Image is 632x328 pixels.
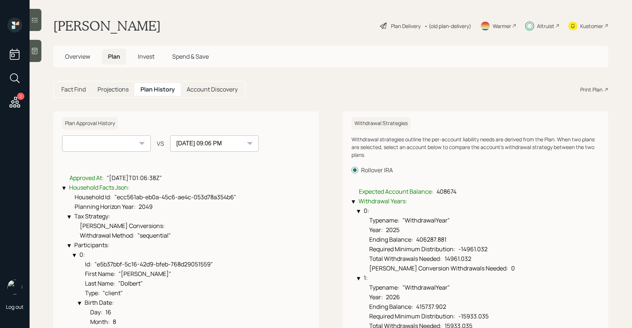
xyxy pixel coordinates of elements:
[369,226,383,234] span: Year :
[107,174,162,182] span: "[DATE]T01:06:38Z"
[140,86,175,93] h5: Plan History
[402,283,450,291] span: "WithdrawalYear"
[77,302,82,305] div: ▶
[69,174,104,182] span: Approved At :
[98,86,129,93] h5: Projections
[356,277,361,280] div: ▶
[369,293,383,301] span: Year :
[391,22,421,30] div: Plan Delivery
[90,308,102,316] span: Day :
[416,303,446,311] span: 415737.902
[65,52,90,61] span: Overview
[85,260,92,268] span: Id :
[95,260,213,268] span: "e5b37bbf-5c16-42d9-bfeb-768d29051559"
[85,298,114,307] span: Birth Date :
[108,52,120,61] span: Plan
[369,235,413,244] span: Ending Balance :
[119,270,171,278] span: "[PERSON_NAME]"
[80,222,165,230] span: [PERSON_NAME] Conversions :
[369,245,455,253] span: Required Minimum Distribution :
[53,18,161,34] h1: [PERSON_NAME]
[75,193,112,201] span: Household Id :
[137,231,171,239] span: "sequential"
[369,303,413,311] span: Ending Balance :
[458,312,489,320] span: -15933.035
[402,216,450,224] span: "WithdrawalYear"
[416,235,446,244] span: 406287.881
[62,117,118,130] h6: Plan Approval History
[61,86,86,93] h5: Fact Find
[85,289,100,297] span: Type :
[445,255,471,263] span: 14961.032
[69,183,130,191] span: Household Facts Json :
[424,22,471,30] div: • (old plan-delivery)
[436,187,456,196] span: 408674
[580,22,603,30] div: Kustomer
[105,308,111,316] span: 16
[17,93,24,100] div: 2
[351,166,599,174] label: Rollover IRA
[364,274,368,282] span: 1 :
[187,86,238,93] h5: Account Discovery
[90,318,110,326] span: Month :
[172,52,209,61] span: Spend & Save
[369,283,400,291] span: Typename :
[113,318,116,326] span: 8
[369,312,455,320] span: Required Minimum Distribution :
[157,139,164,148] div: VS
[118,279,143,287] span: "Dolbert"
[369,255,442,263] span: Total Withdrawals Needed :
[103,289,123,297] span: "client"
[511,264,515,272] span: 0
[458,245,487,253] span: -14961.032
[386,226,400,234] span: 2025
[6,303,24,310] div: Log out
[369,264,508,272] span: [PERSON_NAME] Conversion Withdrawals Needed :
[74,241,109,249] span: Participants :
[85,279,115,287] span: Last Name :
[493,22,511,30] div: Warmer
[351,135,599,159] div: Withdrawal strategies outline the per-account liability needs are derived from the Plan. When two...
[351,200,356,204] div: ▶
[75,203,136,211] span: Planning Horizon Year :
[369,216,400,224] span: Typename :
[7,280,22,294] img: sami-boghos-headshot.png
[67,215,72,219] div: ▶
[580,86,602,93] div: Print Plan
[67,244,72,248] div: ▶
[359,197,407,205] span: Withdrawal Years :
[356,210,361,213] div: ▶
[359,187,434,196] span: Expected Account Balance :
[139,203,153,211] span: 2049
[79,251,85,259] span: 0 :
[115,193,236,201] span: "ecc561ab-eb0a-45c6-ae4c-053d78a354b6"
[62,187,67,190] div: ▶
[85,270,116,278] span: First Name :
[386,293,400,301] span: 2026
[138,52,154,61] span: Invest
[74,212,110,220] span: Tax Strategy :
[72,254,77,257] div: ▶
[364,207,369,215] span: 0 :
[351,117,411,130] h6: Withdrawal Strategies
[537,22,554,30] div: Altruist
[80,231,135,239] span: Withdrawal Method :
